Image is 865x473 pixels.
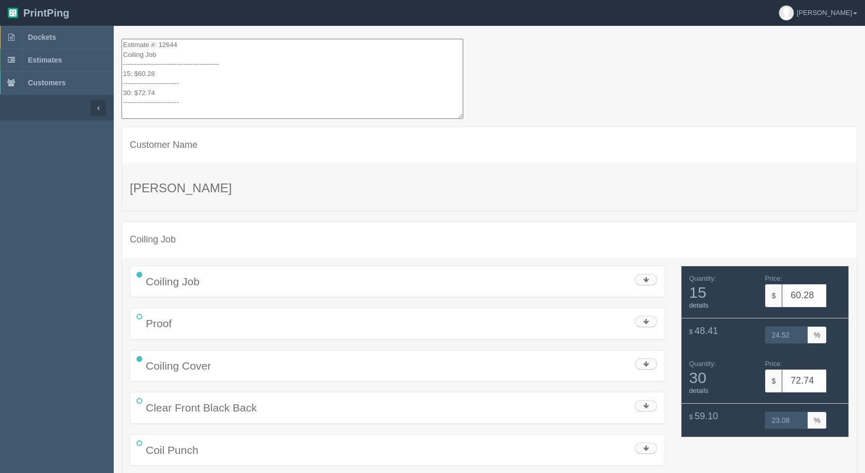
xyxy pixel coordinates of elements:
h3: [PERSON_NAME] [130,181,849,195]
span: % [808,411,827,429]
a: details [689,387,709,394]
span: Quantity: [689,274,716,282]
span: % [808,326,827,344]
span: Coiling Cover [146,360,211,372]
h4: Customer Name [130,140,849,150]
span: 59.10 [695,411,718,421]
span: Estimates [28,56,62,64]
span: Price: [765,274,782,282]
span: Coil Punch [146,444,199,456]
span: $ [765,369,782,393]
span: Price: [765,360,782,368]
span: $ [689,413,693,421]
span: 30 [689,369,757,386]
span: Coiling Job [146,276,200,287]
img: logo-3e63b451c926e2ac314895c53de4908e5d424f24456219fb08d385ab2e579770.png [8,8,18,18]
span: Proof [146,317,172,329]
img: avatar_default-7531ab5dedf162e01f1e0bb0964e6a185e93c5c22dfe317fb01d7f8cd2b1632c.jpg [779,6,794,20]
span: Quantity: [689,360,716,368]
span: Dockets [28,33,56,41]
span: Customers [28,79,66,87]
a: details [689,301,709,309]
h4: Coiling Job [130,235,849,245]
span: $ [765,284,782,308]
textarea: Estimate #: 12644 Coiling Job ------------------------------------------- 15: $60.28 ------------... [122,39,463,119]
span: $ [689,328,693,335]
span: 48.41 [695,326,718,336]
span: Clear Front Black Back [146,402,257,414]
span: 15 [689,284,757,301]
